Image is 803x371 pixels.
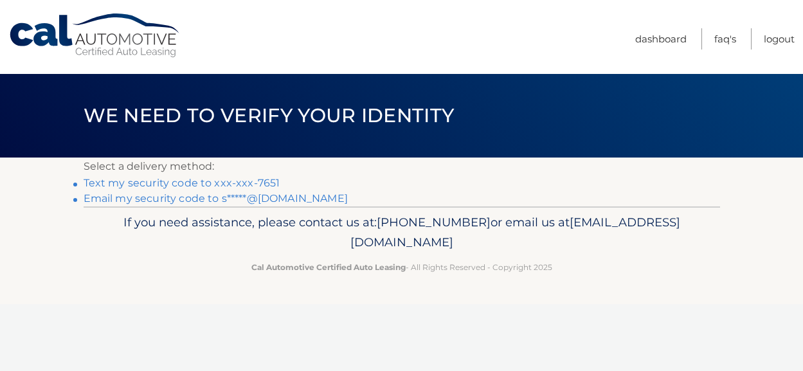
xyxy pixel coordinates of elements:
[84,158,720,176] p: Select a delivery method:
[764,28,795,50] a: Logout
[84,192,348,204] a: Email my security code to s*****@[DOMAIN_NAME]
[92,212,712,253] p: If you need assistance, please contact us at: or email us at
[92,260,712,274] p: - All Rights Reserved - Copyright 2025
[635,28,687,50] a: Dashboard
[377,215,491,230] span: [PHONE_NUMBER]
[714,28,736,50] a: FAQ's
[84,104,455,127] span: We need to verify your identity
[8,13,182,59] a: Cal Automotive
[251,262,406,272] strong: Cal Automotive Certified Auto Leasing
[84,177,280,189] a: Text my security code to xxx-xxx-7651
